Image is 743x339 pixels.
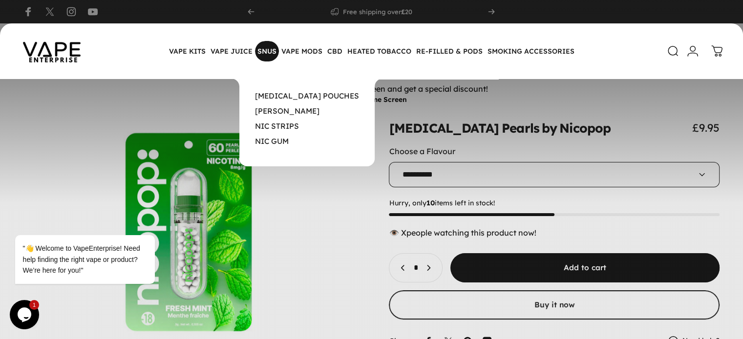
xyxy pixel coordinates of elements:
[485,41,577,61] summary: SMOKING ACCESSORIES
[167,41,577,61] nav: Primary
[414,41,485,61] summary: RE-FILLED & PODS
[10,300,41,329] iframe: chat widget
[255,121,299,131] a: NIC STRIPS
[279,41,325,61] summary: VAPE MODS
[255,106,319,116] a: [PERSON_NAME]
[325,41,345,61] summary: CBD
[255,137,289,146] a: NIC GUM
[208,41,255,61] summary: VAPE JUICE
[10,180,186,295] iframe: chat widget
[8,28,96,74] img: Vape Enterprise
[255,41,279,61] summary: SNUS
[706,40,728,62] a: 0 items
[167,41,208,61] summary: VAPE KITS
[345,41,414,61] summary: HEATED TOBACCO
[255,91,359,100] a: [MEDICAL_DATA] POUCHES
